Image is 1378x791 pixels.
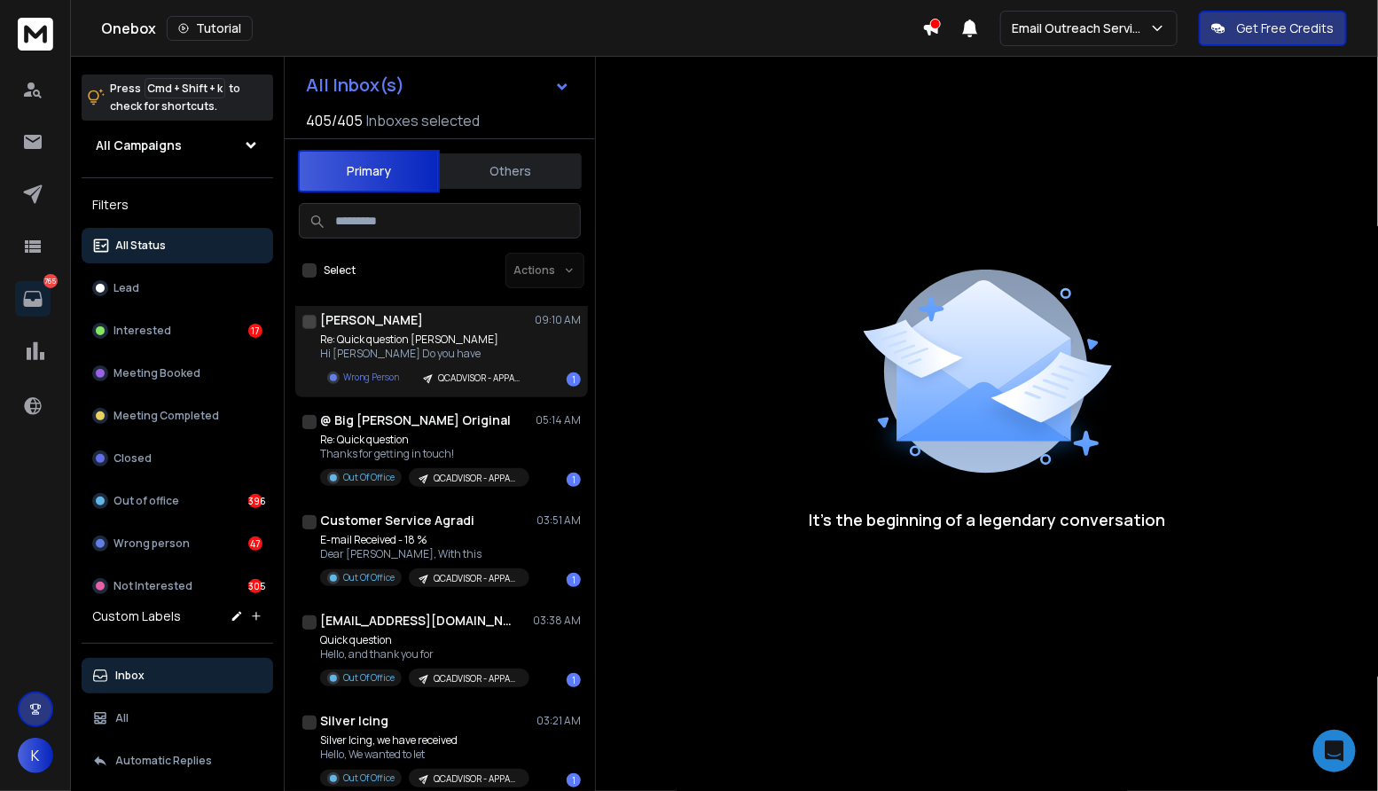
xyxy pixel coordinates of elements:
button: Out of office396 [82,483,273,519]
p: Get Free Credits [1236,20,1335,37]
h3: Inboxes selected [366,110,480,131]
p: Wrong Person [343,371,399,384]
p: Automatic Replies [115,754,212,768]
div: 17 [248,324,262,338]
div: 305 [248,579,262,593]
div: 1 [567,773,581,787]
h1: All Inbox(s) [306,76,404,94]
div: 1 [567,673,581,687]
button: Automatic Replies [82,743,273,779]
div: 1 [567,573,581,587]
p: All Status [115,239,166,253]
h1: All Campaigns [96,137,182,154]
p: 05:14 AM [536,413,581,427]
button: Meeting Completed [82,398,273,434]
p: Out Of Office [343,671,395,685]
h1: [PERSON_NAME] [320,311,423,329]
p: Meeting Completed [114,409,219,423]
p: 765 [43,274,58,288]
p: Meeting Booked [114,366,200,380]
button: Closed [82,441,273,476]
span: Cmd + Shift + k [145,78,225,98]
button: Primary [298,150,440,192]
div: Open Intercom Messenger [1313,730,1356,772]
button: All Status [82,228,273,263]
span: 405 / 405 [306,110,363,131]
div: 1 [567,473,581,487]
p: Dear [PERSON_NAME], With this [320,547,529,561]
p: Lead [114,281,139,295]
h3: Custom Labels [92,607,181,625]
p: Inbox [115,669,145,683]
button: Interested17 [82,313,273,349]
div: Onebox [101,16,922,41]
p: It’s the beginning of a legendary conversation [809,507,1165,532]
p: QCADVISOR - APPAREL v3 [434,472,519,485]
p: QCADVISOR - APPAREL v3 [434,772,519,786]
p: Thanks for getting in touch! [320,447,529,461]
h1: [EMAIL_ADDRESS][DOMAIN_NAME] [320,612,515,630]
p: Press to check for shortcuts. [110,80,240,115]
p: E-mail Received - 18 % [320,533,529,547]
button: All [82,701,273,736]
div: 396 [248,494,262,508]
button: K [18,738,53,773]
button: Get Free Credits [1199,11,1347,46]
p: Not Interested [114,579,192,593]
p: Out of office [114,494,179,508]
p: Wrong person [114,536,190,551]
p: Hello, We wanted to let [320,748,529,762]
p: Out Of Office [343,571,395,584]
p: 03:38 AM [533,614,581,628]
h1: Silver Icing [320,712,388,730]
button: Tutorial [167,16,253,41]
p: Out Of Office [343,471,395,484]
p: 03:21 AM [536,714,581,728]
a: 765 [15,281,51,317]
p: Re: Quick question [PERSON_NAME] [320,333,533,347]
button: Others [440,152,582,191]
h3: Filters [82,192,273,217]
button: Not Interested305 [82,568,273,604]
p: Silver Icing, we have received [320,733,529,748]
h1: Customer Service Agradi [320,512,474,529]
p: All [115,711,129,725]
p: QCADVISOR - APPAREL v3 [438,372,523,385]
button: All Inbox(s) [292,67,584,103]
p: QCADVISOR - APPAREL v3 [434,672,519,685]
div: 47 [248,536,262,551]
p: Out Of Office [343,771,395,785]
p: Hi [PERSON_NAME] Do you have [320,347,533,361]
h1: @ Big [PERSON_NAME] Original [320,411,511,429]
p: 03:51 AM [536,513,581,528]
p: Email Outreach Service [1012,20,1149,37]
button: Lead [82,270,273,306]
button: Inbox [82,658,273,693]
p: Hello, and thank you for [320,647,529,662]
div: 1 [567,372,581,387]
button: All Campaigns [82,128,273,163]
button: Meeting Booked [82,356,273,391]
p: Interested [114,324,171,338]
button: Wrong person47 [82,526,273,561]
p: Closed [114,451,152,466]
label: Select [324,263,356,278]
p: Re: Quick question [320,433,529,447]
p: Quick question [320,633,529,647]
p: 09:10 AM [535,313,581,327]
p: QCADVISOR - APPAREL v3 [434,572,519,585]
